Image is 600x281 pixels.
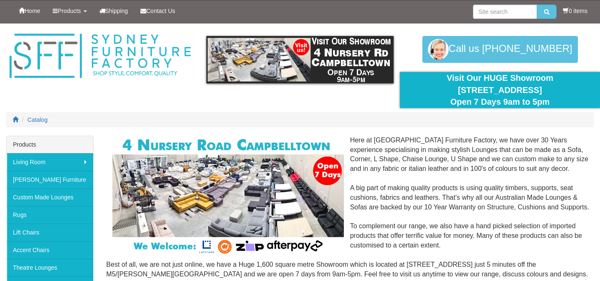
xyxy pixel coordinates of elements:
a: Contact Us [134,0,181,21]
a: Custom Made Lounges [7,188,93,206]
img: Sydney Furniture Factory [6,32,194,80]
a: Products [46,0,93,21]
span: Products [58,8,81,14]
li: 0 items [563,7,587,15]
a: Home [13,0,46,21]
img: Corner Modular Lounges [112,136,343,256]
span: Contact Us [146,8,175,14]
a: Lift Chairs [7,224,93,241]
a: [PERSON_NAME] Furniture [7,171,93,188]
span: Shipping [105,8,128,14]
div: Products [7,136,93,153]
a: Theatre Lounges [7,259,93,276]
span: Home [25,8,40,14]
div: Visit Our HUGE Showroom [STREET_ADDRESS] Open 7 Days 9am to 5pm [406,72,594,108]
img: showroom.gif [206,36,394,83]
a: Accent Chairs [7,241,93,259]
a: Living Room [7,153,93,171]
a: Catalog [28,116,48,123]
a: Shipping [93,0,135,21]
input: Site search [473,5,537,19]
a: Rugs [7,206,93,224]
